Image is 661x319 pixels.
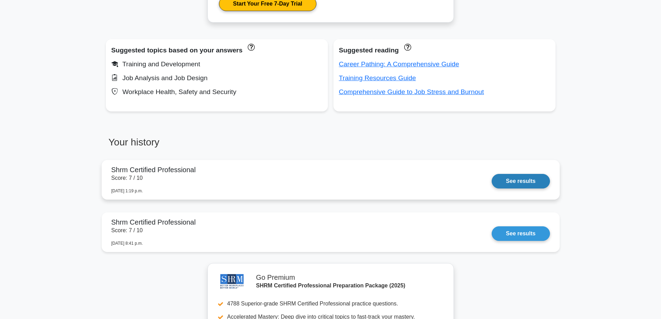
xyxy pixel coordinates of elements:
div: Suggested reading [339,45,550,56]
a: Career Pathing: A Comprehensive Guide [339,60,459,68]
div: Job Analysis and Job Design [111,73,322,84]
a: See results [492,226,550,241]
div: Workplace Health, Safety and Security [111,86,322,98]
div: Suggested topics based on your answers [111,45,322,56]
a: These concepts have been answered less than 50% correct. The guides disapear when you answer ques... [402,43,411,50]
div: Training and Development [111,59,322,70]
a: Comprehensive Guide to Job Stress and Burnout [339,88,484,95]
a: See results [492,174,550,188]
a: Training Resources Guide [339,74,416,82]
h3: Your history [106,136,327,154]
a: These topics have been answered less than 50% correct. Topics disapear when you answer questions ... [246,43,255,50]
